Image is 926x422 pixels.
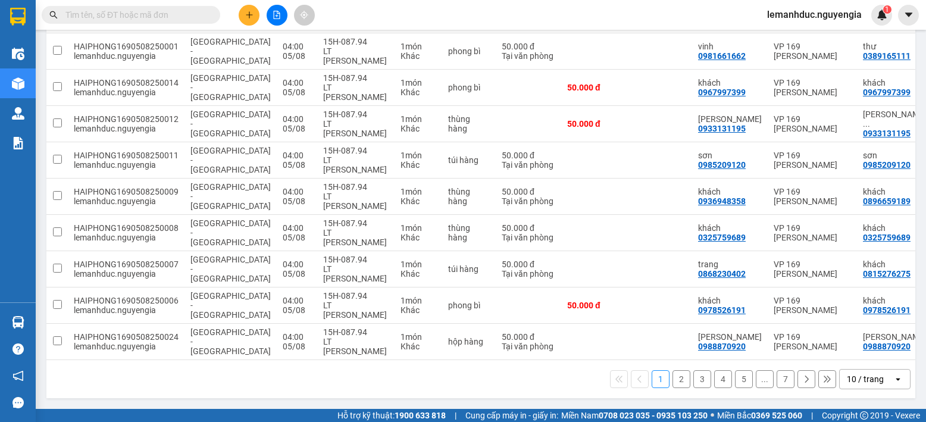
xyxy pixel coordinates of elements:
[10,8,26,26] img: logo-vxr
[863,233,911,242] div: 0325759689
[12,397,24,408] span: message
[698,160,746,170] div: 0985209120
[401,332,436,342] div: 1 món
[903,10,914,20] span: caret-down
[323,73,389,83] div: 15H-087.94
[283,332,311,342] div: 04:00
[65,8,206,21] input: Tìm tên, số ĐT hoặc mã đơn
[717,409,802,422] span: Miền Bắc
[74,78,179,87] div: HAIPHONG1690508250014
[323,337,389,356] div: LT [PERSON_NAME]
[74,223,179,233] div: HAIPHONG1690508250008
[283,260,311,269] div: 04:00
[190,73,271,102] span: [GEOGRAPHIC_DATA] - [GEOGRAPHIC_DATA]
[401,42,436,51] div: 1 món
[863,305,911,315] div: 0978526191
[74,124,179,133] div: lemanhduc.nguyengia
[401,342,436,351] div: Khác
[190,182,271,211] span: [GEOGRAPHIC_DATA] - [GEOGRAPHIC_DATA]
[323,291,389,301] div: 15H-087.94
[698,269,746,279] div: 0868230402
[401,187,436,196] div: 1 món
[847,373,884,385] div: 10 / trang
[885,5,889,14] span: 1
[239,5,259,26] button: plus
[283,305,311,315] div: 05/08
[698,296,762,305] div: khách
[860,411,868,420] span: copyright
[401,233,436,242] div: Khác
[502,151,555,160] div: 50.000 đ
[395,411,446,420] strong: 1900 633 818
[698,196,746,206] div: 0936948358
[401,151,436,160] div: 1 món
[190,291,271,320] span: [GEOGRAPHIC_DATA] - [GEOGRAPHIC_DATA]
[883,5,891,14] sup: 1
[774,332,851,351] div: VP 169 [PERSON_NAME]
[502,160,555,170] div: Tại văn phòng
[190,110,271,138] span: [GEOGRAPHIC_DATA] - [GEOGRAPHIC_DATA]
[74,42,179,51] div: HAIPHONG1690508250001
[698,78,762,87] div: khách
[698,332,762,342] div: mỹ hạnh
[401,260,436,269] div: 1 món
[401,305,436,315] div: Khác
[711,413,714,418] span: ⚪️
[283,114,311,124] div: 04:00
[12,343,24,355] span: question-circle
[283,269,311,279] div: 05/08
[863,119,870,129] span: ...
[401,78,436,87] div: 1 món
[567,301,627,310] div: 50.000 đ
[448,223,490,242] div: thùng hàng
[502,269,555,279] div: Tại văn phòng
[448,155,490,165] div: túi hàng
[698,342,746,351] div: 0988870920
[567,119,627,129] div: 50.000 đ
[401,124,436,133] div: Khác
[401,51,436,61] div: Khác
[774,187,851,206] div: VP 169 [PERSON_NAME]
[693,370,711,388] button: 3
[323,228,389,247] div: LT [PERSON_NAME]
[74,342,179,351] div: lemanhduc.nguyengia
[49,11,58,19] span: search
[672,370,690,388] button: 2
[448,187,490,206] div: thùng hàng
[283,51,311,61] div: 05/08
[283,196,311,206] div: 05/08
[448,337,490,346] div: hộp hàng
[12,107,24,120] img: warehouse-icon
[190,146,271,174] span: [GEOGRAPHIC_DATA] - [GEOGRAPHIC_DATA]
[561,409,708,422] span: Miền Nam
[774,260,851,279] div: VP 169 [PERSON_NAME]
[502,187,555,196] div: 50.000 đ
[774,223,851,242] div: VP 169 [PERSON_NAME]
[898,5,919,26] button: caret-down
[863,196,911,206] div: 0896659189
[300,11,308,19] span: aim
[294,5,315,26] button: aim
[502,332,555,342] div: 50.000 đ
[283,223,311,233] div: 04:00
[283,296,311,305] div: 04:00
[893,374,903,384] svg: open
[12,77,24,90] img: warehouse-icon
[323,182,389,192] div: 15H-087.94
[863,51,911,61] div: 0389165111
[863,129,911,138] div: 0933131195
[401,269,436,279] div: Khác
[698,305,746,315] div: 0978526191
[735,370,753,388] button: 5
[698,260,762,269] div: trang
[774,42,851,61] div: VP 169 [PERSON_NAME]
[245,11,254,19] span: plus
[502,196,555,206] div: Tại văn phòng
[323,327,389,337] div: 15H-087.94
[448,46,490,56] div: phong bì
[401,114,436,124] div: 1 món
[74,296,179,305] div: HAIPHONG1690508250006
[190,327,271,356] span: [GEOGRAPHIC_DATA] - [GEOGRAPHIC_DATA]
[74,151,179,160] div: HAIPHONG1690508250011
[698,87,746,97] div: 0967997399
